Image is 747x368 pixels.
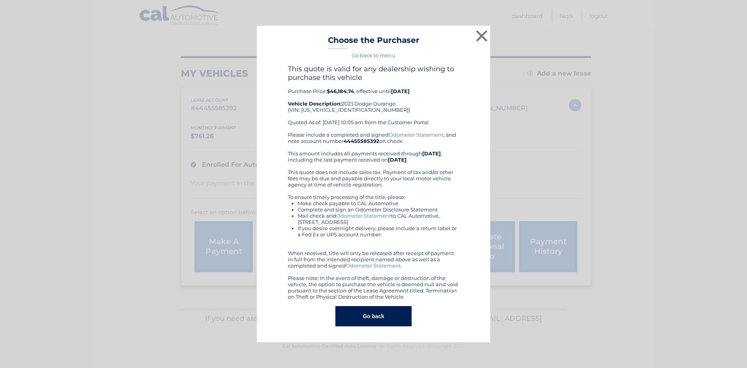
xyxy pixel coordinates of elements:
button: Go back [335,306,411,326]
li: If you desire overnight delivery, please include a return label or a Fed Ex or UPS account number. [298,225,459,238]
b: 44455585392 [344,138,379,144]
b: [DATE] [422,150,441,157]
strong: Vehicle Description: [288,100,342,107]
b: $46,184.74 [327,88,354,94]
div: Please include a completed and signed , and note account number on check. This amount includes al... [288,132,459,300]
button: × [474,28,489,44]
div: Purchase Price: , effective until 2023 Dodge Durango (VIN: [US_VEHICLE_IDENTIFICATION_NUMBER]) Qu... [288,65,459,132]
li: Mail check and to CAL Automotive, [STREET_ADDRESS] [298,213,459,225]
b: [DATE] [388,157,407,163]
a: Odometer Statement [346,262,401,269]
h3: Choose the Purchaser [328,35,419,49]
h4: This quote is valid for any dealership wishing to purchase this vehicle [288,65,459,82]
a: Go back to menu [352,52,395,58]
a: Odometer Statement [389,132,444,138]
a: Odometer Statement [336,213,391,219]
b: [DATE] [391,88,410,94]
li: Make check payable to CAL Automotive [298,200,459,206]
li: Complete and sign an Odometer Disclosure Statement [298,206,459,213]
